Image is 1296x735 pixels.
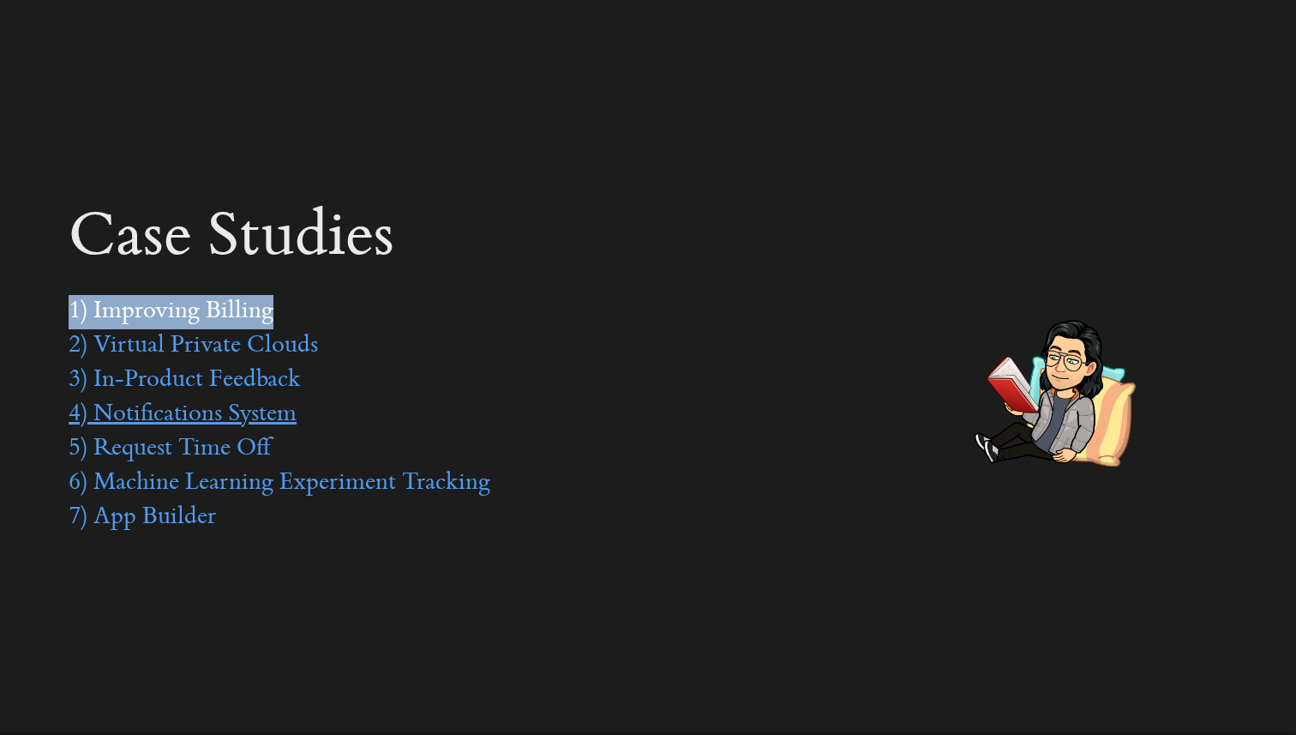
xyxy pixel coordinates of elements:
[69,402,297,428] a: 4) Notifications System
[69,471,490,497] a: 6) Machine Learning Experiment Tracking
[69,201,669,278] div: Case studies
[69,505,217,531] a: 7) App Builder
[69,299,273,325] a: 1) Improving Billing
[69,437,271,462] a: 5) Request Time Off
[69,368,301,394] a: 3) In-Product Feedback
[69,334,318,359] a: 2) Virtual Private Clouds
